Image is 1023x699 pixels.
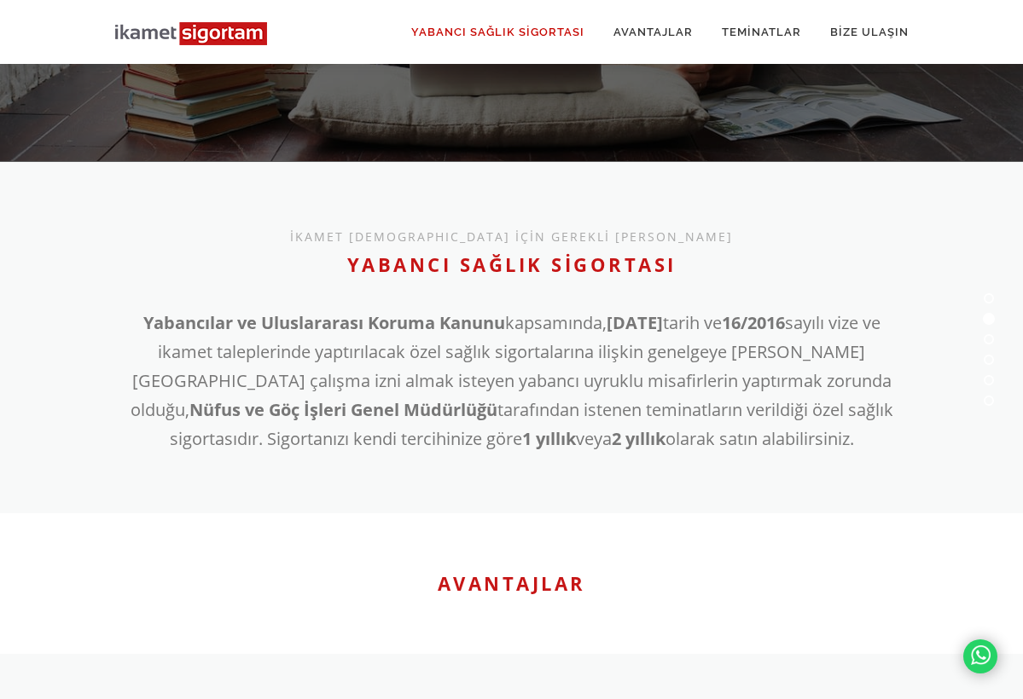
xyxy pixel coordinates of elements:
[612,427,666,450] b: 2 yıllık
[722,311,785,334] b: 16/2016
[115,22,269,45] img: Sinop Sigorta
[290,230,733,243] h5: İKAMET [DEMOGRAPHIC_DATA] İÇİN GEREKLİ [PERSON_NAME]
[607,311,663,334] b: [DATE]
[115,254,909,274] h2: YABANCI SAĞLIK SİGORTASI
[189,398,497,421] b: Nüfus ve Göç İşleri Genel Müdürlüğü
[115,309,909,453] p: kapsamında, tarih ve sayılı vize ve ikamet taleplerinde yaptırılacak özel sağlık sigortalarına il...
[522,427,576,450] b: 1 yıllık
[143,311,505,334] b: Yabancılar ve Uluslararası Koruma Kanunu
[115,573,909,593] h2: AVANTAJLAR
